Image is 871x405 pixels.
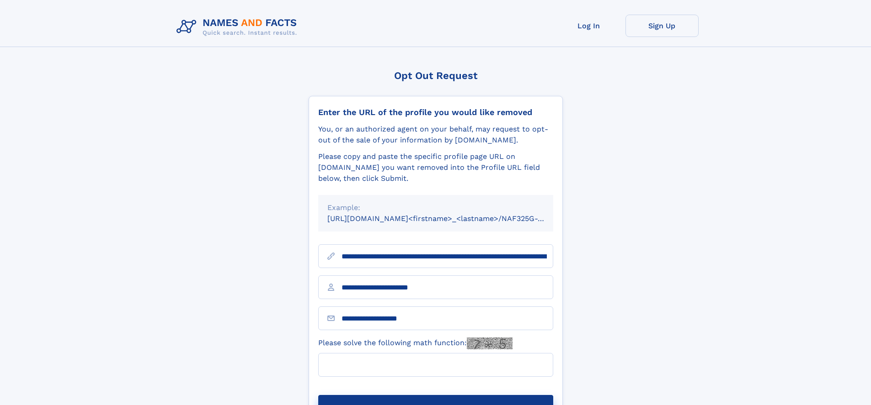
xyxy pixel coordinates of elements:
div: Example: [327,202,544,213]
div: Please copy and paste the specific profile page URL on [DOMAIN_NAME] you want removed into the Pr... [318,151,553,184]
label: Please solve the following math function: [318,337,513,349]
img: Logo Names and Facts [173,15,305,39]
a: Log In [552,15,625,37]
div: Opt Out Request [309,70,563,81]
a: Sign Up [625,15,699,37]
div: Enter the URL of the profile you would like removed [318,107,553,117]
div: You, or an authorized agent on your behalf, may request to opt-out of the sale of your informatio... [318,124,553,146]
small: [URL][DOMAIN_NAME]<firstname>_<lastname>/NAF325G-xxxxxxxx [327,214,571,223]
